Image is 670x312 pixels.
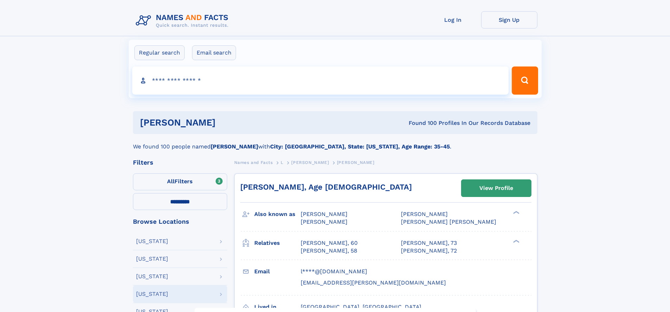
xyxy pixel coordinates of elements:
[425,11,481,28] a: Log In
[401,218,496,225] span: [PERSON_NAME] [PERSON_NAME]
[401,247,457,255] a: [PERSON_NAME], 72
[192,45,236,60] label: Email search
[211,143,258,150] b: [PERSON_NAME]
[301,279,446,286] span: [EMAIL_ADDRESS][PERSON_NAME][DOMAIN_NAME]
[136,238,168,244] div: [US_STATE]
[134,45,185,60] label: Regular search
[133,134,537,151] div: We found 100 people named with .
[254,266,301,278] h3: Email
[240,183,412,191] a: [PERSON_NAME], Age [DEMOGRAPHIC_DATA]
[133,173,227,190] label: Filters
[401,239,457,247] a: [PERSON_NAME], 73
[167,178,174,185] span: All
[301,239,358,247] a: [PERSON_NAME], 60
[281,158,283,167] a: L
[511,239,520,243] div: ❯
[133,11,234,30] img: Logo Names and Facts
[312,119,530,127] div: Found 100 Profiles In Our Records Database
[511,210,520,215] div: ❯
[512,66,538,95] button: Search Button
[461,180,531,197] a: View Profile
[301,247,357,255] a: [PERSON_NAME], 58
[136,291,168,297] div: [US_STATE]
[136,256,168,262] div: [US_STATE]
[481,11,537,28] a: Sign Up
[133,159,227,166] div: Filters
[254,208,301,220] h3: Also known as
[132,66,509,95] input: search input
[281,160,283,165] span: L
[479,180,513,196] div: View Profile
[291,160,329,165] span: [PERSON_NAME]
[133,218,227,225] div: Browse Locations
[291,158,329,167] a: [PERSON_NAME]
[234,158,273,167] a: Names and Facts
[254,237,301,249] h3: Relatives
[337,160,375,165] span: [PERSON_NAME]
[301,218,347,225] span: [PERSON_NAME]
[136,274,168,279] div: [US_STATE]
[301,304,421,310] span: [GEOGRAPHIC_DATA], [GEOGRAPHIC_DATA]
[270,143,450,150] b: City: [GEOGRAPHIC_DATA], State: [US_STATE], Age Range: 35-45
[140,118,312,127] h1: [PERSON_NAME]
[301,211,347,217] span: [PERSON_NAME]
[401,211,448,217] span: [PERSON_NAME]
